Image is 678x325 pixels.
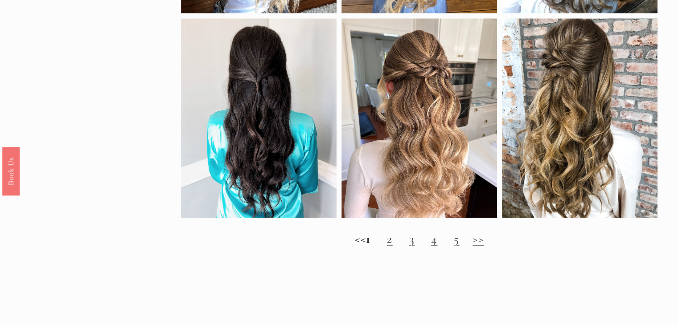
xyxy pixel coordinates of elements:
[366,231,370,246] strong: 1
[2,147,20,195] a: Book Us
[431,231,437,246] a: 4
[181,232,658,246] h2: <<
[409,231,415,246] a: 3
[387,231,392,246] a: 2
[454,231,459,246] a: 5
[473,231,484,246] a: >>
